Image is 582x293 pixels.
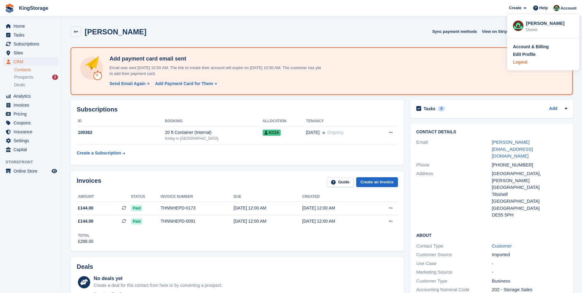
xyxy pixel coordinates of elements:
[13,22,50,30] span: Home
[14,74,58,80] a: Prospects 2
[492,191,567,198] div: Tibshelf
[416,130,567,135] h2: Contact Details
[327,130,344,135] span: Ongoing
[77,150,121,156] div: Create a Subscription
[416,243,492,250] div: Contact Type
[561,5,576,11] span: Account
[3,92,58,100] a: menu
[492,139,533,158] a: [PERSON_NAME][EMAIL_ADDRESS][DOMAIN_NAME]
[233,205,302,211] div: [DATE] 12:00 AM
[302,192,371,202] th: Created
[438,106,445,111] div: 0
[492,278,567,285] div: Business
[3,101,58,109] a: menu
[6,159,61,165] span: Storefront
[17,3,51,13] a: KingStorage
[3,31,58,39] a: menu
[432,26,477,37] button: Sync payment methods
[492,205,567,212] div: [GEOGRAPHIC_DATA]
[416,251,492,258] div: Customer Source
[549,105,557,112] a: Add
[14,82,58,88] a: Deals
[482,29,509,35] span: View on Stripe
[416,260,492,267] div: Use Case
[110,80,146,87] div: Send Email Again
[553,5,560,11] img: John King
[233,218,302,225] div: [DATE] 12:00 AM
[85,28,146,36] h2: [PERSON_NAME]
[3,167,58,175] a: menu
[306,129,320,136] span: [DATE]
[513,51,536,58] div: Edit Profile
[77,129,165,136] div: 100362
[77,192,131,202] th: Amount
[513,44,573,50] a: Account & Billing
[13,127,50,136] span: Insurance
[13,167,50,175] span: Online Store
[492,212,567,219] div: DE55 5PH
[416,170,492,219] div: Address
[416,278,492,285] div: Customer Type
[327,177,354,187] a: Guide
[13,49,50,57] span: Sites
[78,205,94,211] span: £144.00
[492,269,567,276] div: -
[161,192,234,202] th: Invoice number
[263,130,281,136] span: KC2A
[79,55,105,81] img: add-payment-card-4dbda4983b697a7845d177d07a5d71e8a16f1ec00487972de202a45f1e8132f5.svg
[165,136,263,141] div: Kirkby in [GEOGRAPHIC_DATA]
[131,192,161,202] th: Status
[233,192,302,202] th: Due
[3,22,58,30] a: menu
[77,177,101,187] h2: Invoices
[13,57,50,66] span: CRM
[51,167,58,175] a: Preview store
[13,119,50,127] span: Coupons
[492,162,567,169] div: [PHONE_NUMBER]
[492,198,567,205] div: [GEOGRAPHIC_DATA]
[5,4,14,13] img: stora-icon-8386f47178a22dfd0bd8f6a31ec36ba5ce8667c1dd55bd0f319d3a0aa187defe.svg
[14,67,58,73] a: Contacts
[416,232,567,238] h2: About
[13,92,50,100] span: Analytics
[3,136,58,145] a: menu
[492,251,567,258] div: Imported
[94,275,222,282] div: No deals yet
[356,177,398,187] a: Create an Invoice
[107,65,322,77] p: Email was sent [DATE] 10:50 AM. The link to create their account will expire on [DATE] 10:50 AM. ...
[416,269,492,276] div: Marketing Source
[78,233,94,238] div: Total
[13,136,50,145] span: Settings
[513,59,527,65] div: Logout
[416,139,492,160] div: Email
[161,205,234,211] div: THNNHEPD-0173
[3,119,58,127] a: menu
[526,20,573,25] div: [PERSON_NAME]
[13,110,50,118] span: Pricing
[13,31,50,39] span: Tasks
[492,260,567,267] div: -
[78,238,94,245] div: £288.00
[13,40,50,48] span: Subscriptions
[513,21,523,31] img: John King
[509,5,521,11] span: Create
[492,170,567,191] div: [GEOGRAPHIC_DATA], [PERSON_NAME][GEOGRAPHIC_DATA]
[306,116,375,126] th: Tenancy
[3,127,58,136] a: menu
[77,147,125,159] a: Create a Subscription
[492,243,512,248] a: Customer
[165,116,263,126] th: Booking
[131,205,142,211] span: Paid
[526,27,573,33] div: Owner
[3,40,58,48] a: menu
[302,218,371,225] div: [DATE] 12:00 AM
[539,5,548,11] span: Help
[94,282,222,289] div: Create a deal for this contact from here or by converting a prospect.
[513,51,573,58] a: Edit Profile
[77,263,93,270] h2: Deals
[152,80,218,87] a: Add Payment Card for Them
[3,110,58,118] a: menu
[165,129,263,136] div: 20 ft Container (Internal)
[14,74,33,80] span: Prospects
[513,59,573,65] a: Logout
